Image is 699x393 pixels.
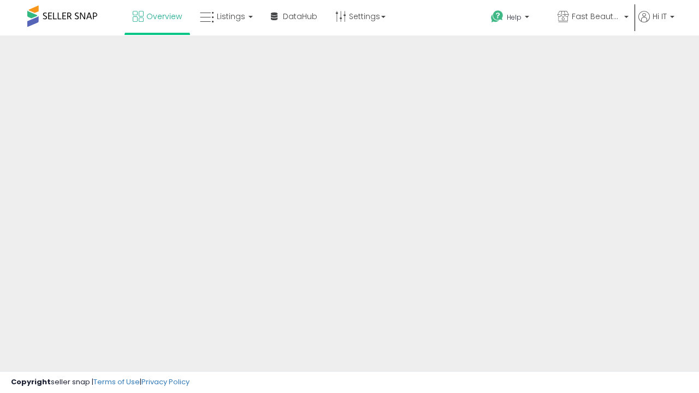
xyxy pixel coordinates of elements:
[482,2,548,35] a: Help
[283,11,317,22] span: DataHub
[653,11,667,22] span: Hi IT
[141,377,189,387] a: Privacy Policy
[11,377,189,388] div: seller snap | |
[507,13,522,22] span: Help
[11,377,51,387] strong: Copyright
[93,377,140,387] a: Terms of Use
[490,10,504,23] i: Get Help
[638,11,674,35] a: Hi IT
[572,11,621,22] span: Fast Beauty ([GEOGRAPHIC_DATA])
[146,11,182,22] span: Overview
[217,11,245,22] span: Listings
